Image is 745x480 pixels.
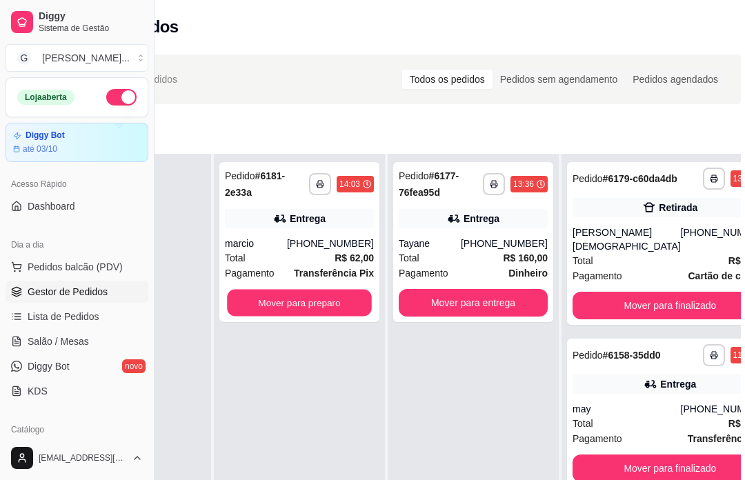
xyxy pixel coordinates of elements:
div: Dia a dia [6,234,148,256]
button: [EMAIL_ADDRESS][DOMAIN_NAME] [6,441,148,474]
a: Salão / Mesas [6,330,148,352]
div: Retirada [659,201,697,214]
div: Todos os pedidos [402,70,493,89]
span: Pedido [573,350,603,361]
div: Tayane [399,237,461,250]
strong: # 6177-76fea95d [399,170,459,198]
span: Sistema de Gestão [39,23,143,34]
span: Gestor de Pedidos [28,285,108,299]
div: Pedidos sem agendamento [493,70,625,89]
span: Pedido [399,170,429,181]
a: Diggy Botaté 03/10 [6,123,148,162]
button: Select a team [6,44,148,72]
span: Pagamento [573,268,622,283]
span: Total [225,250,246,266]
strong: Dinheiro [508,268,548,279]
h2: Gestor de pedidos [40,16,179,38]
div: Acesso Rápido [6,173,148,195]
span: Dashboard [28,199,75,213]
span: Salão / Mesas [28,334,89,348]
span: Diggy [39,10,143,23]
button: Alterar Status [106,89,137,106]
div: marcio [225,237,287,250]
span: Total [399,250,419,266]
article: Diggy Bot [26,130,65,141]
span: Total [573,416,593,431]
button: Mover para entrega [399,289,548,317]
span: Pagamento [225,266,275,281]
button: Mover para preparo [227,290,372,317]
a: Dashboard [6,195,148,217]
div: Entrega [660,377,696,391]
button: Pedidos balcão (PDV) [6,256,148,278]
div: Entrega [290,212,326,226]
span: Pagamento [573,431,622,446]
span: [EMAIL_ADDRESS][DOMAIN_NAME] [39,452,126,463]
div: 14:03 [339,179,360,190]
div: may [573,402,681,416]
strong: # 6158-35dd0 [603,350,661,361]
span: Diggy Bot [28,359,70,373]
strong: # 6179-c60da4db [603,173,677,184]
strong: R$ 62,00 [335,252,374,263]
strong: R$ 160,00 [503,252,548,263]
span: G [17,51,31,65]
strong: # 6181-2e33a [225,170,285,198]
div: Catálogo [6,419,148,441]
div: [PERSON_NAME] ... [42,51,130,65]
div: Pedidos agendados [625,70,726,89]
a: Gestor de Pedidos [6,281,148,303]
div: [PHONE_NUMBER] [461,237,548,250]
div: Loja aberta [17,90,74,105]
div: Entrega [464,212,499,226]
a: Diggy Botnovo [6,355,148,377]
div: [PHONE_NUMBER] [287,237,374,250]
article: até 03/10 [23,143,57,154]
span: Lista de Pedidos [28,310,99,323]
a: KDS [6,380,148,402]
span: KDS [28,384,48,398]
a: DiggySistema de Gestão [6,6,148,39]
span: Pedido [573,173,603,184]
strong: Transferência Pix [294,268,374,279]
div: [PERSON_NAME][DEMOGRAPHIC_DATA] [573,226,681,253]
div: 13:36 [513,179,534,190]
span: Total [573,253,593,268]
span: Pedido [225,170,255,181]
a: Lista de Pedidos [6,306,148,328]
span: Pedidos balcão (PDV) [28,260,123,274]
span: Pagamento [399,266,448,281]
